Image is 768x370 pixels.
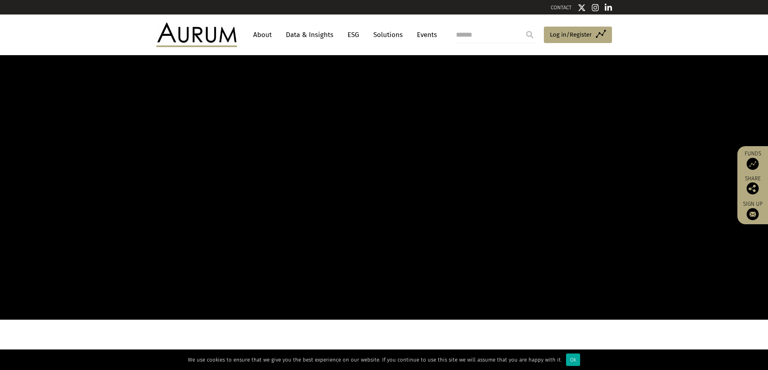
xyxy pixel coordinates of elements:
[544,27,612,43] a: Log in/Register
[282,27,337,42] a: Data & Insights
[522,27,538,43] input: Submit
[747,158,759,170] img: Access Funds
[747,208,759,220] img: Sign up to our newsletter
[369,27,407,42] a: Solutions
[249,27,276,42] a: About
[343,27,363,42] a: ESG
[592,4,599,12] img: Instagram icon
[747,182,759,194] img: Share this post
[741,150,764,170] a: Funds
[566,353,580,366] div: Ok
[413,27,437,42] a: Events
[741,201,764,220] a: Sign up
[156,23,237,47] img: Aurum
[551,4,572,10] a: CONTACT
[741,176,764,194] div: Share
[550,30,592,39] span: Log in/Register
[605,4,612,12] img: Linkedin icon
[578,4,586,12] img: Twitter icon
